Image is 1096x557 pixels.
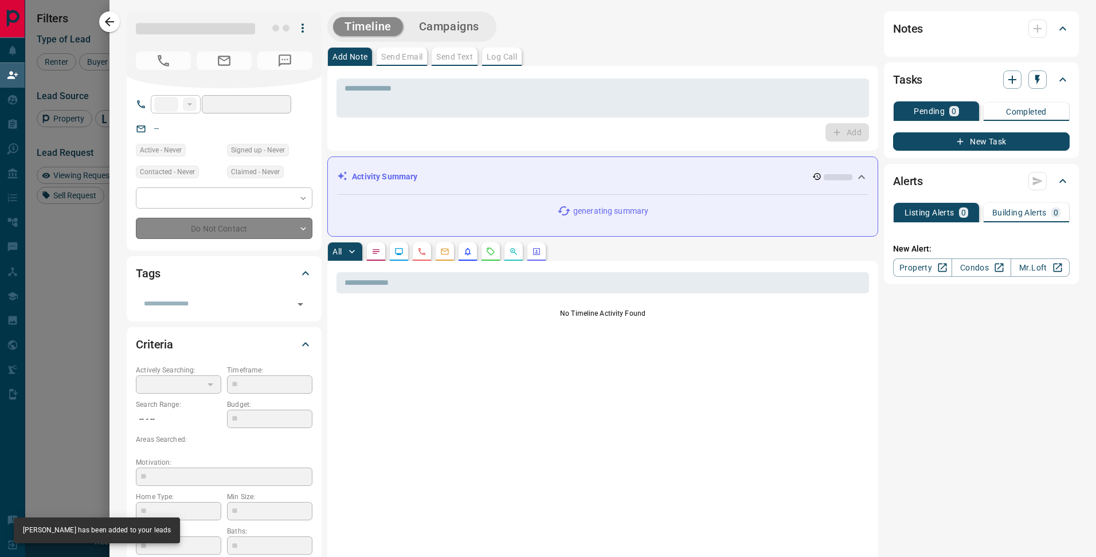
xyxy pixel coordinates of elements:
[136,492,221,502] p: Home Type:
[136,365,221,375] p: Actively Searching:
[532,247,541,256] svg: Agent Actions
[227,526,312,536] p: Baths:
[227,365,312,375] p: Timeframe:
[463,247,472,256] svg: Listing Alerts
[136,52,191,70] span: No Number
[136,399,221,410] p: Search Range:
[332,248,342,256] p: All
[509,247,518,256] svg: Opportunities
[394,247,404,256] svg: Lead Browsing Activity
[136,434,312,445] p: Areas Searched:
[893,167,1070,195] div: Alerts
[893,15,1070,42] div: Notes
[914,107,945,115] p: Pending
[140,144,182,156] span: Active - Never
[336,308,869,319] p: No Timeline Activity Found
[893,19,923,38] h2: Notes
[1011,258,1070,277] a: Mr.Loft
[952,258,1011,277] a: Condos
[352,171,417,183] p: Activity Summary
[136,331,312,358] div: Criteria
[23,521,171,540] div: [PERSON_NAME] has been added to your leads
[136,410,221,429] p: -- - --
[893,70,922,89] h2: Tasks
[136,264,160,283] h2: Tags
[333,17,403,36] button: Timeline
[1054,209,1058,217] p: 0
[231,144,285,156] span: Signed up - Never
[905,209,954,217] p: Listing Alerts
[893,258,952,277] a: Property
[417,247,426,256] svg: Calls
[573,205,648,217] p: generating summary
[952,107,956,115] p: 0
[136,260,312,287] div: Tags
[893,243,1070,255] p: New Alert:
[371,247,381,256] svg: Notes
[332,53,367,61] p: Add Note
[893,132,1070,151] button: New Task
[961,209,966,217] p: 0
[140,166,195,178] span: Contacted - Never
[136,335,173,354] h2: Criteria
[292,296,308,312] button: Open
[257,52,312,70] span: No Number
[227,399,312,410] p: Budget:
[1006,108,1047,116] p: Completed
[486,247,495,256] svg: Requests
[136,457,312,468] p: Motivation:
[231,166,280,178] span: Claimed - Never
[440,247,449,256] svg: Emails
[154,124,159,133] a: --
[197,52,252,70] span: No Email
[227,492,312,502] p: Min Size:
[893,66,1070,93] div: Tasks
[992,209,1047,217] p: Building Alerts
[893,172,923,190] h2: Alerts
[337,166,868,187] div: Activity Summary
[136,218,312,239] div: Do Not Contact
[408,17,491,36] button: Campaigns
